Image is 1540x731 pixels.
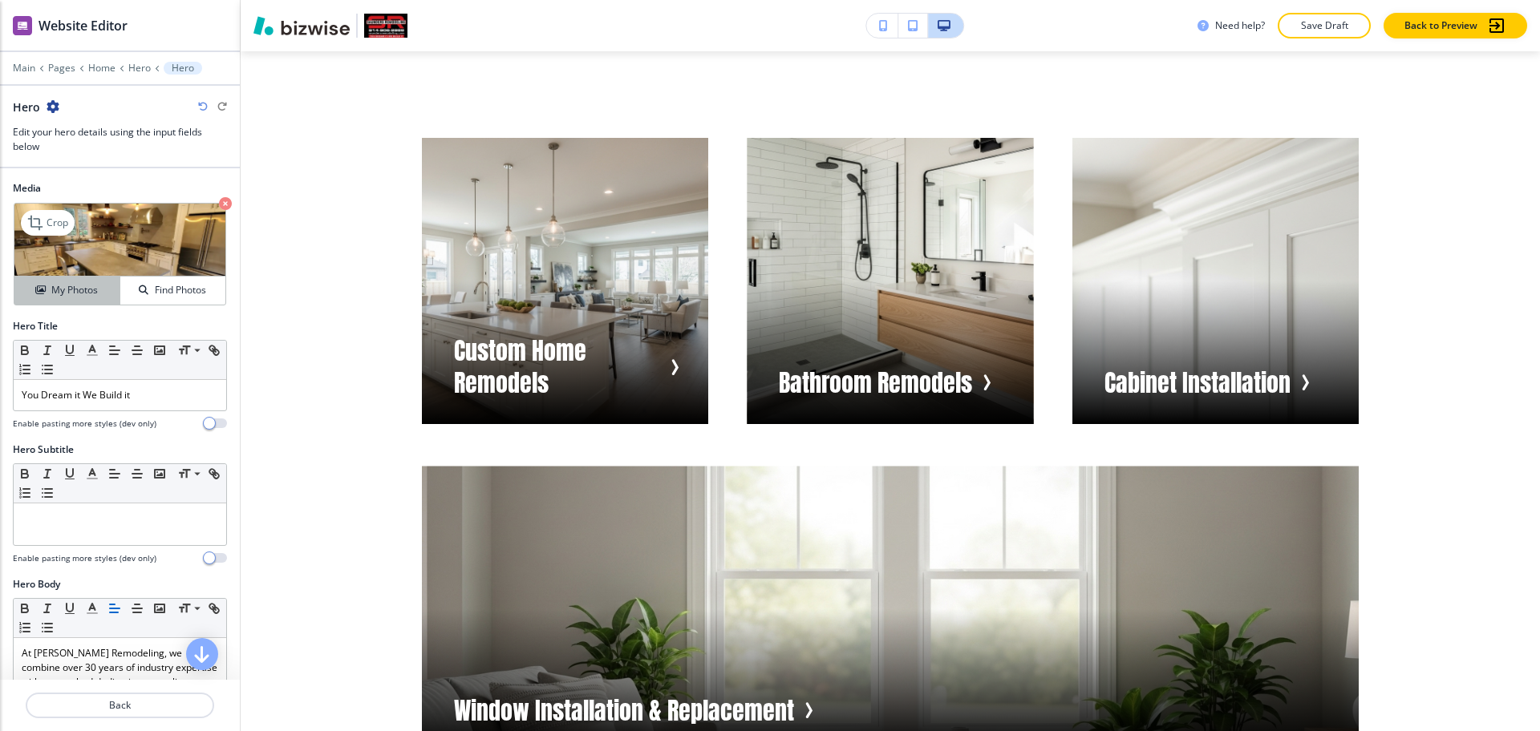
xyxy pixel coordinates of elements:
[13,418,156,430] h4: Enable pasting more styles (dev only)
[48,63,75,74] button: Pages
[22,388,218,402] p: You Dream it We Build it
[13,319,58,333] h2: Hero Title
[128,63,151,74] button: Hero
[1215,18,1265,33] h3: Need help?
[172,63,194,74] p: Hero
[26,693,214,718] button: Back
[13,99,40,115] h2: Hero
[120,277,225,305] button: Find Photos
[13,202,227,306] div: CropMy PhotosFind Photos
[155,283,206,297] h4: Find Photos
[47,216,68,230] p: Crop
[1278,13,1371,38] button: Save Draft
[13,125,227,154] h3: Edit your hero details using the input fields below
[253,16,350,35] img: Bizwise Logo
[1299,18,1350,33] p: Save Draft
[13,552,156,564] h4: Enable pasting more styles (dev only)
[51,283,98,297] h4: My Photos
[1404,18,1477,33] p: Back to Preview
[422,138,708,424] button: Navigation item imageCustom Home Remodels
[88,63,115,74] button: Home
[21,210,75,236] div: Crop
[13,577,60,592] h2: Hero Body
[164,62,202,75] button: Hero
[1072,138,1359,424] button: Navigation item imageCabinet Installation
[27,698,213,713] p: Back
[13,181,227,196] h2: Media
[1384,13,1527,38] button: Back to Preview
[13,16,32,35] img: editor icon
[364,14,407,38] img: Your Logo
[13,442,74,457] h2: Hero Subtitle
[13,63,35,74] button: Main
[747,138,1033,424] button: Navigation item imageBathroom Remodels
[38,16,128,35] h2: Website Editor
[14,277,120,305] button: My Photos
